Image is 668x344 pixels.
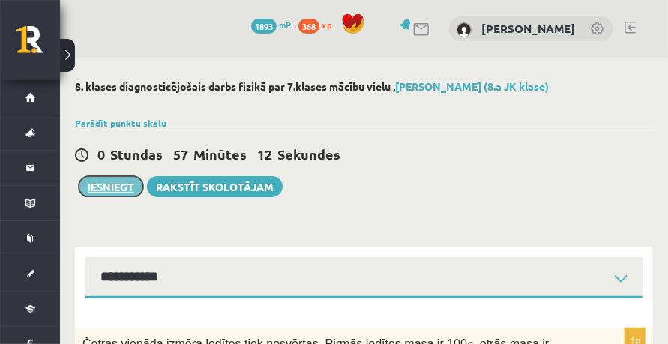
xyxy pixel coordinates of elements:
[279,19,291,31] span: mP
[481,21,575,36] a: [PERSON_NAME]
[251,19,291,31] a: 1893 mP
[257,145,272,163] span: 12
[298,19,319,34] span: 368
[322,19,331,31] span: xp
[193,145,247,163] span: Minūtes
[75,117,166,129] a: Parādīt punktu skalu
[395,79,549,93] a: [PERSON_NAME] (8.a JK klase)
[251,19,277,34] span: 1893
[97,145,105,163] span: 0
[298,19,339,31] a: 368 xp
[457,22,472,37] img: Gabriels Rimeiks
[79,176,143,197] button: Iesniegt
[147,176,283,197] a: Rakstīt skolotājam
[173,145,188,163] span: 57
[277,145,340,163] span: Sekundes
[110,145,163,163] span: Stundas
[75,80,653,93] h2: 8. klases diagnosticējošais darbs fizikā par 7.klases mācību vielu ,
[16,26,60,64] a: Rīgas 1. Tālmācības vidusskola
